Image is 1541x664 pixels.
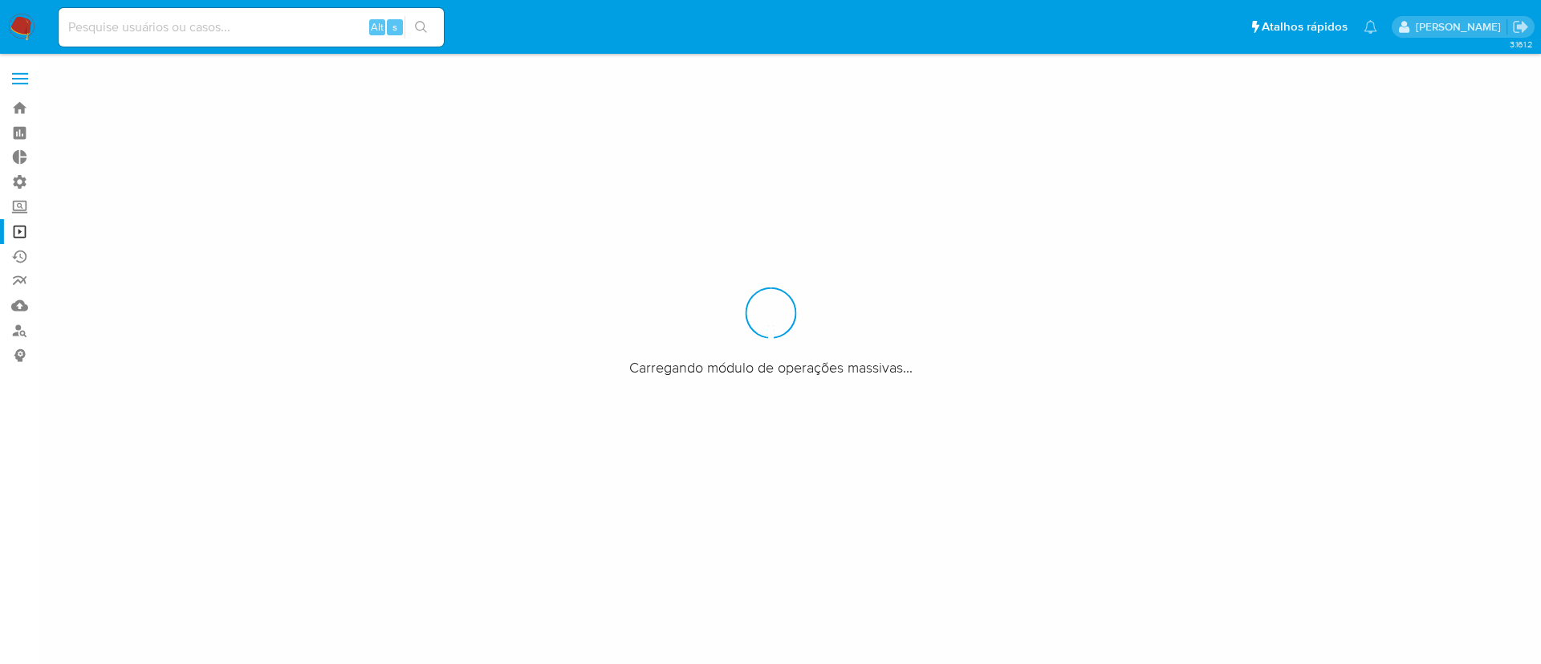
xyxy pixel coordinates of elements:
[1416,19,1506,35] p: adriano.brito@mercadolivre.com
[405,16,437,39] button: search-icon
[371,19,384,35] span: Alt
[1262,18,1348,35] span: Atalhos rápidos
[1512,18,1529,35] a: Sair
[392,19,397,35] span: s
[629,357,913,377] span: Carregando módulo de operações massivas...
[59,17,444,38] input: Pesquise usuários ou casos...
[1364,20,1377,34] a: Notificações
